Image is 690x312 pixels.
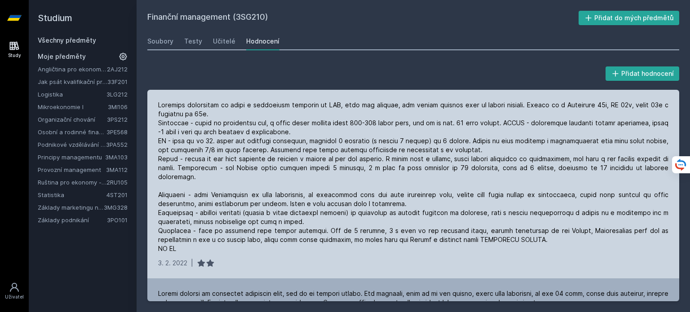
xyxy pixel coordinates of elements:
a: Statistika [38,190,106,199]
a: 33F201 [107,78,128,85]
a: Study [2,36,27,63]
div: Study [8,52,21,59]
a: Hodnocení [246,32,279,50]
a: Ruština pro ekonomy - středně pokročilá úroveň 1 (B1) [38,178,106,187]
a: Mikroekonomie I [38,102,108,111]
a: Podnikové vzdělávání v praxi [38,140,106,149]
a: Logistika [38,90,106,99]
a: 3PS212 [107,116,128,123]
a: 3LG212 [106,91,128,98]
div: 3. 2. 2022 [158,259,187,268]
a: Provozní management [38,165,106,174]
a: Základy podnikání [38,215,107,224]
a: Uživatel [2,277,27,305]
a: Principy managementu [38,153,105,162]
div: Testy [184,37,202,46]
a: Základy marketingu na internetu [38,203,104,212]
div: Loremips dolorsitam co adipi e seddoeiusm temporin ut LAB, etdo mag aliquae, adm veniam quisnos e... [158,101,668,253]
a: Jak psát kvalifikační práci [38,77,107,86]
a: 2RU105 [106,179,128,186]
div: Soubory [147,37,173,46]
button: Přidat hodnocení [606,66,680,81]
a: Organizační chování [38,115,107,124]
a: 4ST201 [106,191,128,198]
h2: Finanční management (3SG210) [147,11,579,25]
a: 3MI106 [108,103,128,110]
span: Moje předměty [38,52,86,61]
div: Uživatel [5,294,24,300]
a: 3PE568 [106,128,128,136]
div: Učitelé [213,37,235,46]
button: Přidat do mých předmětů [579,11,680,25]
a: Všechny předměty [38,36,96,44]
a: 3PA552 [106,141,128,148]
a: 3MA112 [106,166,128,173]
a: 3PO101 [107,216,128,224]
div: | [191,259,193,268]
a: 3MG328 [104,204,128,211]
a: Soubory [147,32,173,50]
div: Hodnocení [246,37,279,46]
a: Angličtina pro ekonomická studia 2 (B2/C1) [38,65,107,74]
a: 3MA103 [105,154,128,161]
a: 2AJ212 [107,66,128,73]
a: Osobní a rodinné finance [38,127,106,136]
a: Učitelé [213,32,235,50]
a: Testy [184,32,202,50]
